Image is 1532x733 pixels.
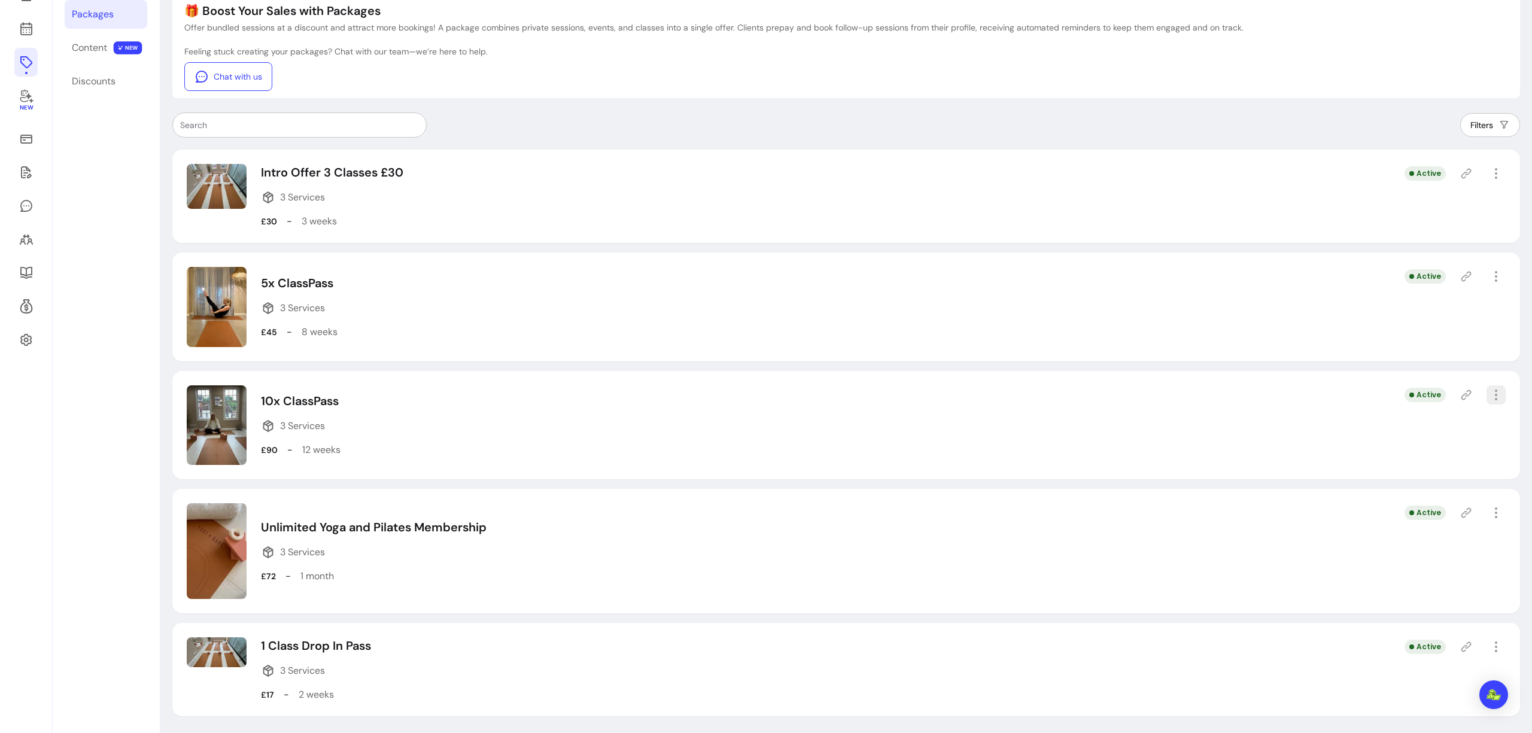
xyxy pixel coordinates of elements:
[187,267,247,347] img: Image of 5x ClassPass
[261,326,277,338] p: £45
[1405,166,1446,181] div: Active
[184,45,1244,57] p: Feeling stuck creating your packages? Chat with our team—we’re here to help.
[261,215,277,227] p: £30
[302,443,341,457] p: 12 weeks
[300,569,334,583] p: 1 month
[299,688,334,702] p: 2 weeks
[1405,388,1446,402] div: Active
[114,41,142,54] span: NEW
[302,325,338,339] p: 8 weeks
[302,214,337,229] p: 3 weeks
[280,545,325,559] span: 3 Services
[14,191,38,220] a: My Messages
[72,7,114,22] div: Packages
[261,164,403,181] p: Intro Offer 3 Classes £30
[280,301,325,315] span: 3 Services
[1405,640,1446,654] div: Active
[187,164,247,209] img: Image of Intro Offer 3 Classes £30
[14,124,38,153] a: Sales
[14,225,38,254] a: Clients
[72,74,115,89] div: Discounts
[287,443,293,457] p: -
[261,393,341,409] p: 10x ClassPass
[261,519,487,536] p: Unlimited Yoga and Pilates Membership
[280,190,325,205] span: 3 Services
[1405,269,1446,284] div: Active
[14,326,38,354] a: Settings
[184,2,1244,19] p: 🎁 Boost Your Sales with Packages
[65,34,147,62] a: Content NEW
[1460,113,1520,137] button: Filters
[72,41,107,55] div: Content
[287,325,292,339] p: -
[280,664,325,678] span: 3 Services
[187,503,247,598] img: Image of Unlimited Yoga and Pilates Membership
[19,104,32,112] span: New
[261,570,276,582] p: £72
[287,214,292,229] p: -
[14,14,38,43] a: Calendar
[1405,506,1446,520] div: Active
[280,419,325,433] span: 3 Services
[261,444,278,456] p: £90
[184,62,272,91] a: Chat with us
[180,119,419,131] input: Search
[1479,680,1508,709] div: Open Intercom Messenger
[261,689,274,701] p: £17
[14,258,38,287] a: Resources
[14,48,38,77] a: Offerings
[187,637,247,667] img: Image of 1 Class Drop In Pass
[284,688,289,702] p: -
[14,81,38,120] a: New
[261,637,371,654] p: 1 Class Drop In Pass
[261,275,338,291] p: 5x ClassPass
[14,158,38,187] a: Waivers
[184,22,1244,34] p: Offer bundled sessions at a discount and attract more bookings! A package combines private sessio...
[65,67,147,96] a: Discounts
[285,569,291,583] p: -
[187,385,247,466] img: Image of 10x ClassPass
[14,292,38,321] a: Refer & Earn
